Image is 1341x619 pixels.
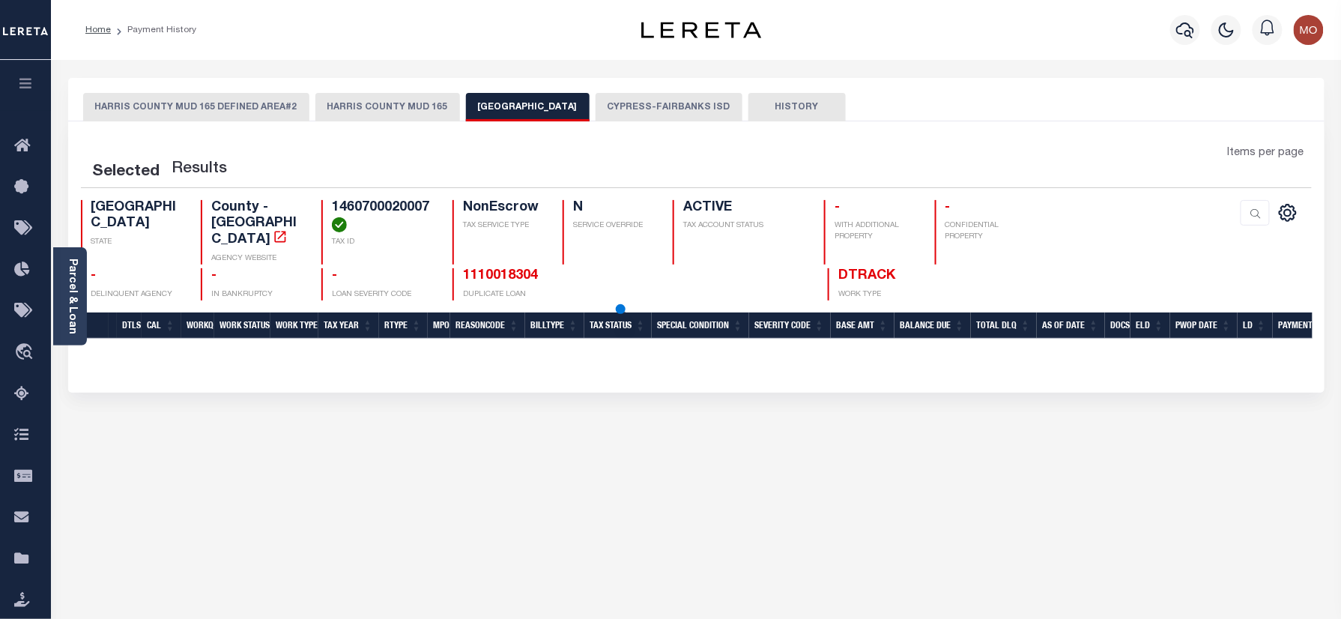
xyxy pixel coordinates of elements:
[111,23,196,37] li: Payment History
[1228,145,1304,162] span: Items per page
[428,312,450,339] th: MPO
[332,217,347,232] img: check-icon-green.svg
[463,220,545,232] p: TAX SERVICE TYPE
[463,289,659,301] p: DUPLICATE LOAN
[332,237,435,248] p: TAX ID
[93,160,160,184] div: Selected
[14,343,38,363] i: travel_explore
[835,220,916,243] p: WITH ADDITIONAL PROPERTY
[91,289,184,301] p: DELINQUENT AGENCY
[894,312,971,339] th: Balance Due
[748,93,846,121] button: HISTORY
[172,157,228,181] label: Results
[463,200,545,217] h4: NonEscrow
[525,312,584,339] th: BillType
[332,269,337,283] span: -
[596,93,742,121] button: CYPRESS-FAIRBANKS ISD
[573,200,655,217] h4: N
[466,93,590,121] button: [GEOGRAPHIC_DATA]
[652,312,749,339] th: Special Condition
[573,220,655,232] p: SERVICE OVERRIDE
[1294,15,1324,45] img: svg+xml;base64,PHN2ZyB4bWxucz0iaHR0cDovL3d3dy53My5vcmcvMjAwMC9zdmciIHBvaW50ZXItZXZlbnRzPSJub25lIi...
[85,25,111,34] a: Home
[945,220,1038,243] p: CONFIDENTIAL PROPERTY
[211,200,303,249] h4: County - [GEOGRAPHIC_DATA]
[91,200,184,232] h4: [GEOGRAPHIC_DATA]
[450,312,525,339] th: ReasonCode
[67,259,77,334] a: Parcel & Loan
[315,93,460,121] button: HARRIS COUNTY MUD 165
[1105,312,1130,339] th: Docs
[181,312,214,339] th: WorkQ
[683,220,806,232] p: TAX ACCOUNT STATUS
[971,312,1037,339] th: Total DLQ
[214,312,270,339] th: Work Status
[270,312,318,339] th: Work Type
[211,253,303,265] p: AGENCY WEBSITE
[831,312,894,339] th: Base Amt
[838,269,895,283] span: DTRACK
[332,289,435,301] p: LOAN SEVERITY CODE
[838,289,930,301] p: WORK TYPE
[332,200,435,232] h4: 1460700020007
[211,289,303,301] p: IN BANKRUPTCY
[318,312,379,339] th: Tax Year
[211,269,217,283] span: -
[945,201,951,214] span: -
[1170,312,1238,339] th: PWOP Date
[1130,312,1170,339] th: ELD
[683,200,806,217] h4: ACTIVE
[1037,312,1105,339] th: As of Date
[83,93,309,121] button: HARRIS COUNTY MUD 165 DEFINED AREA#2
[641,22,761,38] img: logo-dark.svg
[584,312,652,339] th: Tax Status
[379,312,428,339] th: RType
[749,312,831,339] th: Severity Code
[1238,312,1273,339] th: LD
[117,312,142,339] th: DTLS
[142,312,181,339] th: CAL
[835,201,840,214] span: -
[91,237,184,248] p: STATE
[91,269,97,283] span: -
[463,269,538,283] a: 1110018304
